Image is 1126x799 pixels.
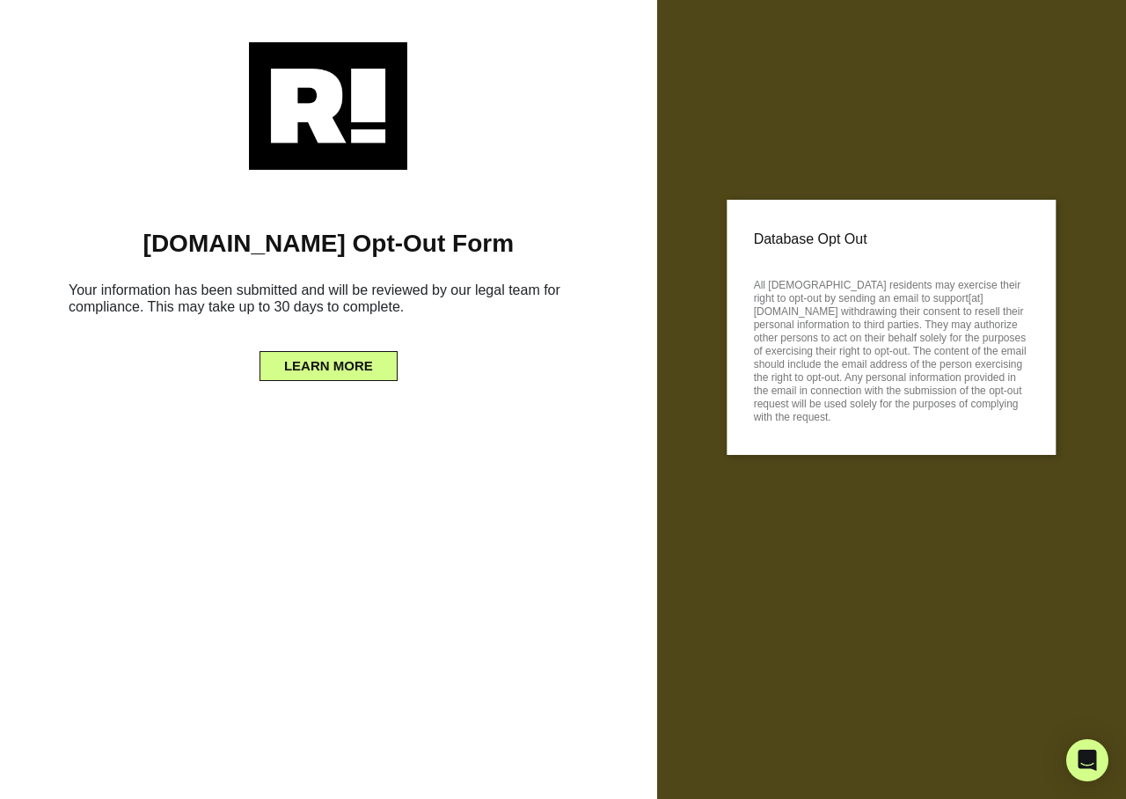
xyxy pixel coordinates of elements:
div: Open Intercom Messenger [1066,739,1108,781]
button: LEARN MORE [260,351,398,381]
p: Database Opt Out [754,226,1029,253]
img: Retention.com [249,42,407,170]
a: LEARN MORE [260,354,398,368]
h6: Your information has been submitted and will be reviewed by our legal team for compliance. This m... [26,275,631,329]
h1: [DOMAIN_NAME] Opt-Out Form [26,229,631,259]
p: All [DEMOGRAPHIC_DATA] residents may exercise their right to opt-out by sending an email to suppo... [754,274,1029,424]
